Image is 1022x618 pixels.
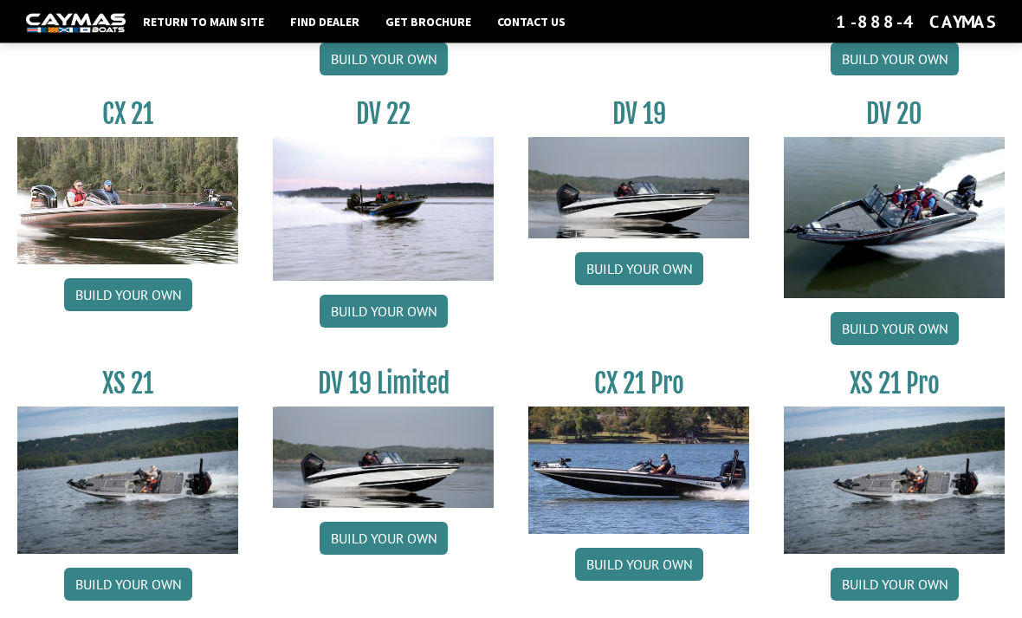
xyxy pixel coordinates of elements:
a: Build your own [831,313,959,346]
img: DV22_original_motor_cropped_for_caymas_connect.jpg [273,138,494,282]
a: Build your own [64,569,192,602]
img: CX21_thumb.jpg [17,138,238,265]
h3: XS 21 Pro [784,368,1005,400]
img: white-logo-c9c8dbefe5ff5ceceb0f0178aa75bf4bb51f6bca0971e226c86eb53dfe498488.png [26,14,126,32]
h3: DV 20 [784,99,1005,131]
a: Find Dealer [281,10,368,33]
a: Build your own [320,43,448,76]
h3: XS 21 [17,368,238,400]
img: dv-19-ban_from_website_for_caymas_connect.png [528,138,749,239]
div: 1-888-4CAYMAS [836,10,996,33]
a: Contact Us [488,10,574,33]
a: Get Brochure [377,10,480,33]
h3: DV 22 [273,99,494,131]
img: CX-21Pro_thumbnail.jpg [528,407,749,535]
a: Build your own [831,569,959,602]
a: Build your own [575,253,703,286]
a: Build your own [320,523,448,556]
img: DV_20_from_website_for_caymas_connect.png [784,138,1005,299]
a: Build your own [64,279,192,312]
img: XS_21_thumbnail.jpg [784,407,1005,555]
h3: DV 19 Limited [273,368,494,400]
a: Build your own [575,549,703,582]
h3: DV 19 [528,99,749,131]
h3: CX 21 Pro [528,368,749,400]
img: XS_21_thumbnail.jpg [17,407,238,555]
a: Build your own [831,43,959,76]
a: Build your own [320,296,448,329]
img: dv-19-ban_from_website_for_caymas_connect.png [273,407,494,509]
h3: CX 21 [17,99,238,131]
a: Return to main site [134,10,273,33]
